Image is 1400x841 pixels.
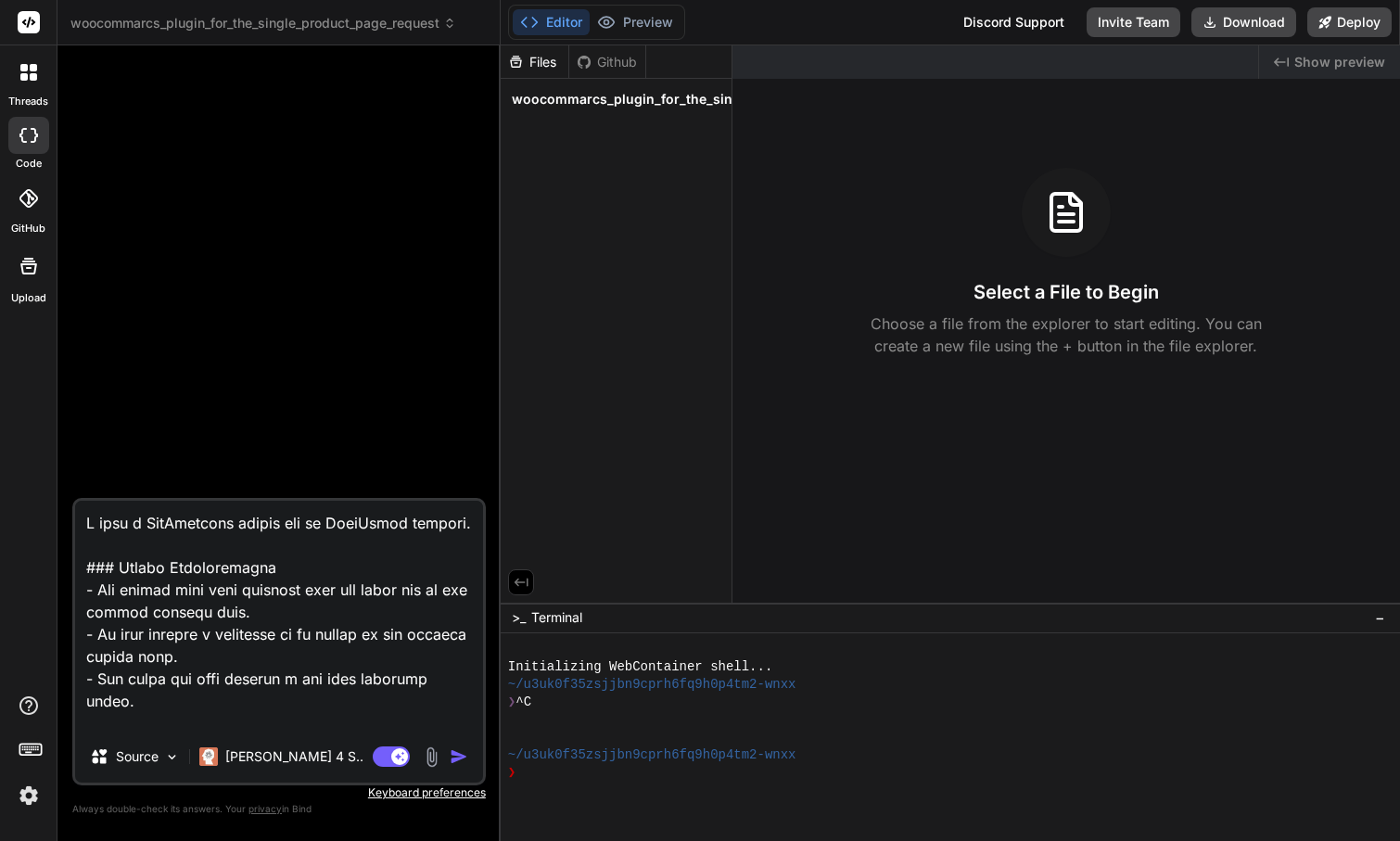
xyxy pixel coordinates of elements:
label: threads [8,94,48,109]
img: icon [450,747,468,766]
img: settings [13,780,45,811]
span: Show preview [1294,53,1385,71]
span: privacy [248,803,282,814]
img: Pick Models [164,749,180,765]
div: Github [569,53,645,71]
span: >_ [512,608,526,627]
span: ~/u3uk0f35zsjjbn9cprh6fq9h0p4tm2-wnxx [508,676,796,694]
label: Upload [11,290,46,306]
button: Deploy [1307,7,1392,37]
span: − [1375,608,1385,627]
div: Discord Support [952,7,1075,37]
img: Claude 4 Sonnet [199,747,218,766]
label: GitHub [11,221,45,236]
img: attachment [421,746,442,768]
button: − [1371,603,1389,632]
span: woocommarcs_plugin_for_the_single_product_page_request [70,14,456,32]
button: Preview [590,9,681,35]
span: ❯ [508,694,515,711]
label: code [16,156,42,172]
span: woocommarcs_plugin_for_the_single_product_page_request [512,90,903,108]
p: Always double-check its answers. Your in Bind [72,800,486,818]
h3: Select a File to Begin [974,279,1159,305]
div: Files [501,53,568,71]
span: Initializing WebContainer shell... [508,658,772,676]
button: Invite Team [1087,7,1180,37]
span: ~/u3uk0f35zsjjbn9cprh6fq9h0p4tm2-wnxx [508,746,796,764]
button: Download [1191,7,1296,37]
span: Terminal [531,608,582,627]
p: Choose a file from the explorer to start editing. You can create a new file using the + button in... [859,312,1274,357]
p: Keyboard preferences [72,785,486,800]
textarea: L ipsu d SitAmetcons adipis eli se DoeiUsmod tempori. ### Utlabo Etdoloremagna - Ali enimad mini ... [75,501,483,731]
button: Editor [513,9,590,35]
p: [PERSON_NAME] 4 S.. [225,747,363,766]
span: ❯ [508,764,515,782]
p: Source [116,747,159,766]
span: ^C [515,694,531,711]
